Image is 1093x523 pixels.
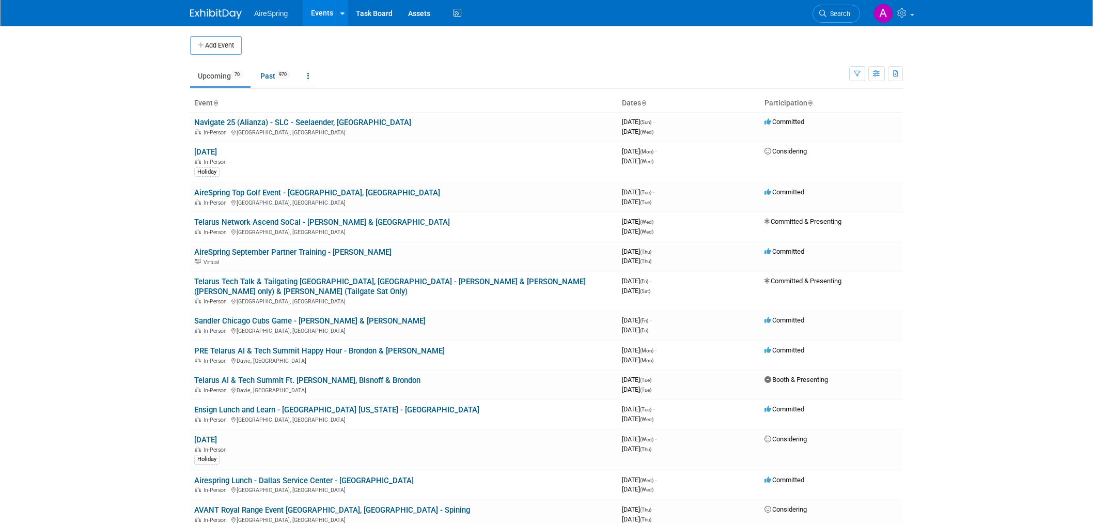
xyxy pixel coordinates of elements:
[618,95,760,112] th: Dates
[640,507,651,513] span: (Thu)
[640,149,653,155] span: (Mon)
[640,279,648,284] span: (Fri)
[813,5,860,23] a: Search
[622,118,654,126] span: [DATE]
[195,358,201,363] img: In-Person Event
[640,478,653,483] span: (Wed)
[640,407,651,412] span: (Tue)
[195,298,201,303] img: In-Person Event
[194,435,217,444] a: [DATE]
[622,435,657,443] span: [DATE]
[194,128,614,136] div: [GEOGRAPHIC_DATA], [GEOGRAPHIC_DATA]
[764,248,804,255] span: Committed
[640,258,651,264] span: (Thu)
[622,346,657,354] span: [DATE]
[194,386,614,394] div: Davie, [GEOGRAPHIC_DATA]
[622,227,653,235] span: [DATE]
[640,377,651,383] span: (Tue)
[622,157,653,165] span: [DATE]
[194,505,470,515] a: AVANT Royal Range Event [GEOGRAPHIC_DATA], [GEOGRAPHIC_DATA] - Spining
[622,485,653,493] span: [DATE]
[194,147,217,157] a: [DATE]
[640,328,648,333] span: (Fri)
[622,128,653,135] span: [DATE]
[194,297,614,305] div: [GEOGRAPHIC_DATA], [GEOGRAPHIC_DATA]
[653,405,654,413] span: -
[231,71,243,79] span: 70
[195,387,201,392] img: In-Person Event
[204,447,230,453] span: In-Person
[622,515,651,523] span: [DATE]
[194,227,614,236] div: [GEOGRAPHIC_DATA], [GEOGRAPHIC_DATA]
[655,476,657,484] span: -
[622,505,654,513] span: [DATE]
[653,248,654,255] span: -
[640,517,651,522] span: (Thu)
[650,277,651,285] span: -
[622,198,651,206] span: [DATE]
[764,476,804,484] span: Committed
[640,249,651,255] span: (Thu)
[204,129,230,136] span: In-Person
[653,188,654,196] span: -
[195,129,201,134] img: In-Person Event
[204,298,230,305] span: In-Person
[640,229,653,235] span: (Wed)
[195,199,201,205] img: In-Person Event
[764,147,807,155] span: Considering
[655,218,657,225] span: -
[194,346,445,356] a: PRE Telarus AI & Tech Summit Happy Hour - Brondon & [PERSON_NAME]
[195,259,201,264] img: Virtual Event
[622,316,651,324] span: [DATE]
[655,147,657,155] span: -
[764,277,841,285] span: Committed & Presenting
[640,129,653,135] span: (Wed)
[276,71,290,79] span: 970
[622,218,657,225] span: [DATE]
[204,328,230,334] span: In-Person
[640,219,653,225] span: (Wed)
[622,257,651,265] span: [DATE]
[204,417,230,423] span: In-Person
[194,277,586,296] a: Telarus Tech Talk & Tailgating [GEOGRAPHIC_DATA], [GEOGRAPHIC_DATA] - [PERSON_NAME] & [PERSON_NAM...
[653,505,654,513] span: -
[622,405,654,413] span: [DATE]
[194,376,420,385] a: Telarus AI & Tech Summit Ft. [PERSON_NAME], Bisnoff & Brondon
[640,318,648,324] span: (Fri)
[760,95,903,112] th: Participation
[640,358,653,363] span: (Mon)
[640,119,651,125] span: (Sun)
[622,188,654,196] span: [DATE]
[194,167,220,177] div: Holiday
[655,346,657,354] span: -
[194,405,479,414] a: Ensign Lunch and Learn - [GEOGRAPHIC_DATA] [US_STATE] - [GEOGRAPHIC_DATA]
[622,248,654,255] span: [DATE]
[204,159,230,165] span: In-Person
[195,159,201,164] img: In-Person Event
[764,346,804,354] span: Committed
[194,248,392,257] a: AireSpring September Partner Training - [PERSON_NAME]
[764,435,807,443] span: Considering
[764,405,804,413] span: Committed
[640,348,653,353] span: (Mon)
[873,4,893,23] img: Aila Ortiaga
[204,358,230,364] span: In-Person
[194,218,450,227] a: Telarus Network Ascend SoCal - [PERSON_NAME] & [GEOGRAPHIC_DATA]
[640,487,653,493] span: (Wed)
[204,199,230,206] span: In-Person
[622,277,651,285] span: [DATE]
[622,476,657,484] span: [DATE]
[195,417,201,422] img: In-Person Event
[622,386,651,393] span: [DATE]
[650,316,651,324] span: -
[655,435,657,443] span: -
[640,159,653,164] span: (Wed)
[622,415,653,423] span: [DATE]
[190,95,618,112] th: Event
[622,287,650,295] span: [DATE]
[194,455,220,464] div: Holiday
[622,445,651,453] span: [DATE]
[826,10,850,18] span: Search
[640,447,651,452] span: (Thu)
[195,517,201,522] img: In-Person Event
